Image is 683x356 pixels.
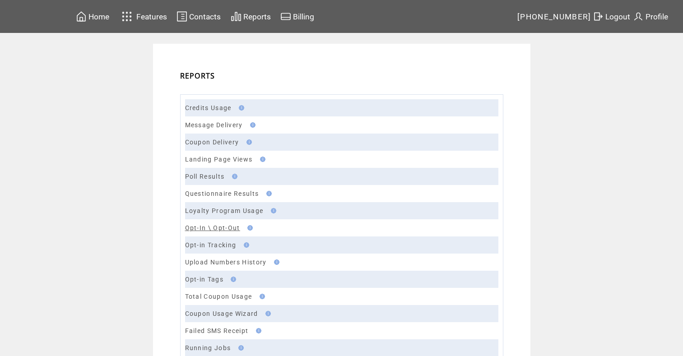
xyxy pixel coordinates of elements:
[175,9,222,23] a: Contacts
[257,157,265,162] img: help.gif
[244,139,252,145] img: help.gif
[632,9,669,23] a: Profile
[88,12,109,21] span: Home
[253,328,261,333] img: help.gif
[280,11,291,22] img: creidtcard.svg
[185,207,264,214] a: Loyalty Program Usage
[177,11,187,22] img: contacts.svg
[243,12,271,21] span: Reports
[180,71,215,81] span: REPORTS
[257,294,265,299] img: help.gif
[293,12,314,21] span: Billing
[591,9,632,23] a: Logout
[231,11,242,22] img: chart.svg
[118,8,169,25] a: Features
[185,190,259,197] a: Questionnaire Results
[236,345,244,351] img: help.gif
[229,9,272,23] a: Reports
[189,12,221,21] span: Contacts
[646,12,668,21] span: Profile
[185,104,232,111] a: Credits Usage
[185,310,258,317] a: Coupon Usage Wizard
[271,259,279,265] img: help.gif
[185,139,239,146] a: Coupon Delivery
[185,224,240,231] a: Opt-In \ Opt-Out
[228,277,236,282] img: help.gif
[185,259,267,266] a: Upload Numbers History
[185,173,225,180] a: Poll Results
[185,344,231,351] a: Running Jobs
[247,122,256,128] img: help.gif
[605,12,630,21] span: Logout
[263,311,271,316] img: help.gif
[593,11,604,22] img: exit.svg
[76,11,87,22] img: home.svg
[268,208,276,213] img: help.gif
[517,12,591,21] span: [PHONE_NUMBER]
[185,156,253,163] a: Landing Page Views
[185,121,243,129] a: Message Delivery
[136,12,167,21] span: Features
[264,191,272,196] img: help.gif
[185,327,249,334] a: Failed SMS Receipt
[119,9,135,24] img: features.svg
[236,105,244,111] img: help.gif
[185,293,252,300] a: Total Coupon Usage
[245,225,253,231] img: help.gif
[185,276,224,283] a: Opt-in Tags
[279,9,316,23] a: Billing
[633,11,644,22] img: profile.svg
[74,9,111,23] a: Home
[185,241,237,249] a: Opt-in Tracking
[241,242,249,248] img: help.gif
[229,174,237,179] img: help.gif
